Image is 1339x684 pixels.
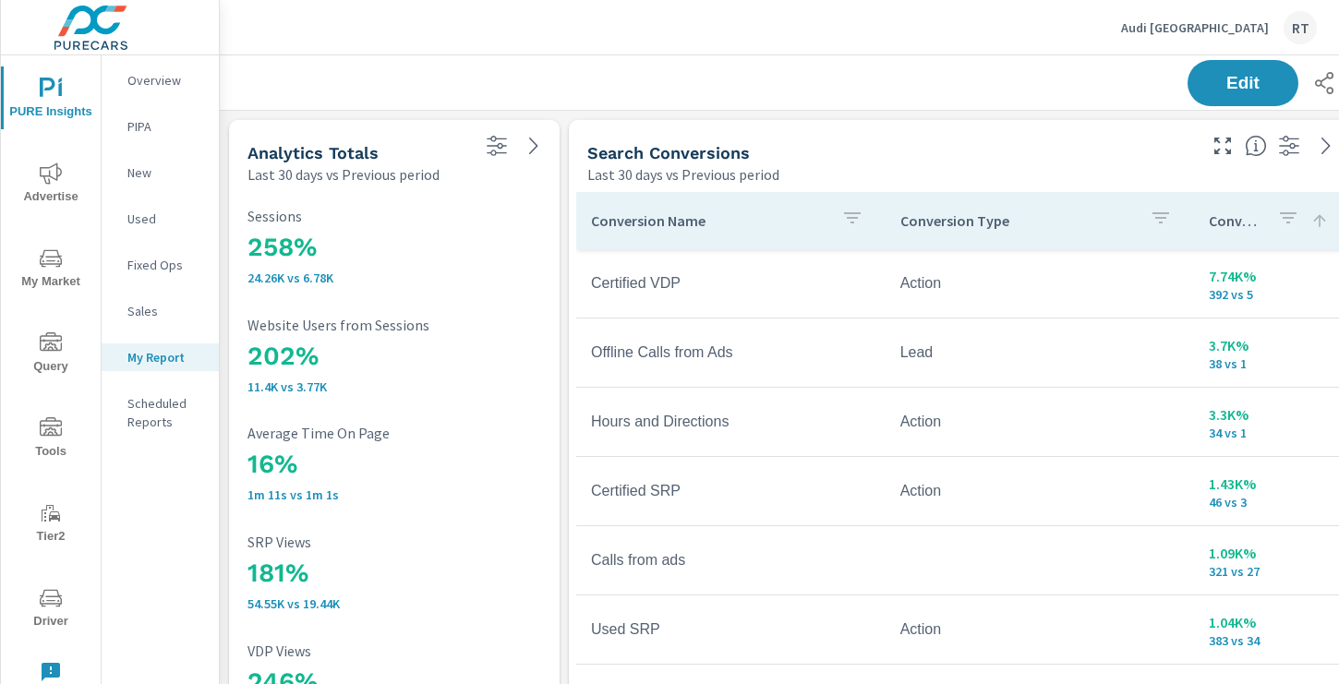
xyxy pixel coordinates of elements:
h3: 16% [247,449,541,480]
span: My Market [6,247,95,293]
p: My Report [127,348,204,366]
td: Lead [886,330,1195,376]
span: Tier2 [6,502,95,547]
div: PIPA [102,113,219,140]
p: SRP Views [247,534,541,550]
p: 34 vs 1 [1209,426,1329,440]
p: Conversions [1209,211,1262,230]
td: Used SRP [576,606,886,653]
p: Average Time On Page [247,425,541,441]
span: PURE Insights [6,78,95,123]
p: Conversion Type [900,211,1136,230]
div: My Report [102,343,219,371]
p: Last 30 days vs Previous period [587,163,779,186]
td: Hours and Directions [576,399,886,445]
p: Used [127,210,204,228]
p: Overview [127,71,204,90]
div: New [102,159,219,186]
p: Sessions [247,208,541,224]
p: 392 vs 5 [1209,287,1329,302]
p: 1.43K% [1209,473,1329,495]
div: Sales [102,297,219,325]
p: 54,549 vs 19,441 [247,596,541,611]
p: 11,399 vs 3,773 [247,379,541,394]
h3: 181% [247,558,541,589]
div: RT [1284,11,1317,44]
p: Website Users from Sessions [247,317,541,333]
p: 3.3K% [1209,403,1329,426]
span: Tools [6,417,95,462]
p: VDP Views [247,642,541,659]
td: Offline Calls from Ads [576,330,886,376]
p: 321 vs 27 [1209,564,1329,579]
p: 7.74K% [1209,265,1329,287]
p: 383 vs 34 [1209,633,1329,648]
td: Certified VDP [576,260,886,306]
p: Audi [GEOGRAPHIC_DATA] [1121,19,1269,36]
p: Last 30 days vs Previous period [247,163,440,186]
p: 24.26K vs 6.78K [247,270,541,285]
p: 46 vs 3 [1209,495,1329,510]
span: Driver [6,587,95,632]
span: Query [6,332,95,378]
p: Conversion Name [591,211,826,230]
h3: 202% [247,341,541,372]
div: Scheduled Reports [102,390,219,436]
p: 1.04K% [1209,611,1329,633]
td: Action [886,399,1195,445]
a: See more details in report [519,131,549,161]
h5: Search Conversions [587,143,750,162]
td: Calls from ads [576,537,886,583]
span: Advertise [6,162,95,208]
p: Fixed Ops [127,256,204,274]
div: Fixed Ops [102,251,219,279]
td: Action [886,468,1195,514]
div: Overview [102,66,219,94]
p: 38 vs 1 [1209,356,1329,371]
p: Scheduled Reports [127,394,204,431]
span: Edit [1206,75,1280,91]
div: Used [102,205,219,233]
p: Sales [127,302,204,320]
td: Action [886,606,1195,653]
p: 1.09K% [1209,542,1329,564]
p: 1m 11s vs 1m 1s [247,487,541,502]
button: Edit [1188,60,1298,106]
button: Make Fullscreen [1208,131,1237,161]
p: PIPA [127,117,204,136]
h3: 258% [247,232,541,263]
h5: Analytics Totals [247,143,379,162]
p: 3.7K% [1209,334,1329,356]
td: Action [886,260,1195,306]
p: New [127,163,204,182]
td: Certified SRP [576,468,886,514]
span: Search Conversions include Actions, Leads and Unmapped Conversions [1245,135,1267,157]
